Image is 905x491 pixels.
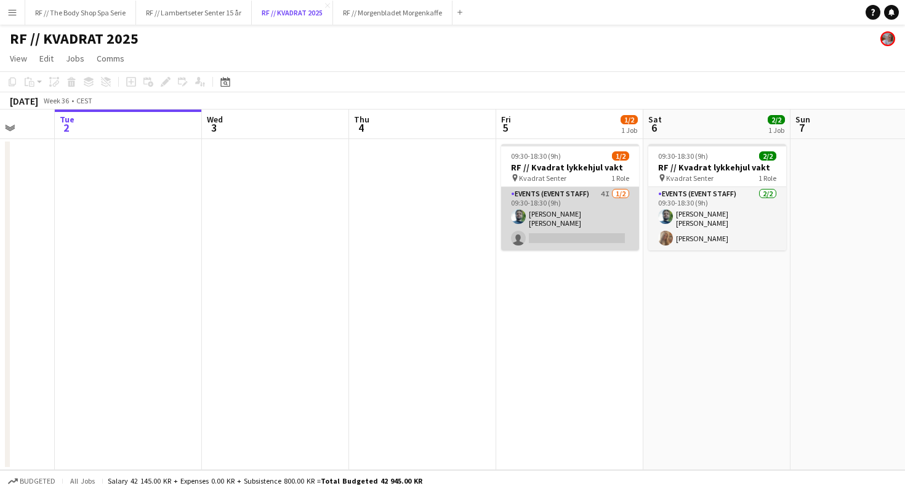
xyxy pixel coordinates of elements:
span: 2/2 [759,151,776,161]
span: 6 [646,121,662,135]
span: 1/2 [621,115,638,124]
div: 1 Job [621,126,637,135]
app-user-avatar: Tina Raugstad [880,31,895,46]
span: Wed [207,114,223,125]
a: Jobs [61,50,89,66]
span: 09:30-18:30 (9h) [511,151,561,161]
app-card-role: Events (Event Staff)2/209:30-18:30 (9h)[PERSON_NAME] [PERSON_NAME][PERSON_NAME] [648,187,786,250]
span: View [10,53,27,64]
span: 1 Role [611,174,629,183]
button: Budgeted [6,474,57,488]
span: Fri [501,114,511,125]
span: 2 [58,121,74,135]
span: Sat [648,114,662,125]
span: 5 [499,121,511,135]
div: 1 Job [768,126,784,135]
span: 1 Role [758,174,776,183]
h1: RF // KVADRAT 2025 [10,30,139,48]
button: RF // KVADRAT 2025 [252,1,333,25]
span: Sun [795,114,810,125]
span: Budgeted [20,477,55,485]
span: Total Budgeted 42 945.00 KR [321,476,422,485]
span: 09:30-18:30 (9h) [658,151,708,161]
span: Comms [97,53,124,64]
app-card-role: Events (Event Staff)4I1/209:30-18:30 (9h)[PERSON_NAME] [PERSON_NAME] [501,187,639,250]
button: RF // Morgenbladet Morgenkaffe [333,1,452,25]
a: Edit [34,50,58,66]
span: Thu [354,114,369,125]
span: Week 36 [41,96,71,105]
button: RF // The Body Shop Spa Serie [25,1,136,25]
div: Salary 42 145.00 KR + Expenses 0.00 KR + Subsistence 800.00 KR = [108,476,422,485]
h3: RF // Kvadrat lykkehjul vakt [648,162,786,173]
app-job-card: 09:30-18:30 (9h)2/2RF // Kvadrat lykkehjul vakt Kvadrat Senter1 RoleEvents (Event Staff)2/209:30-... [648,144,786,250]
a: View [5,50,32,66]
span: 1/2 [612,151,629,161]
span: 3 [205,121,223,135]
div: [DATE] [10,95,38,107]
span: 7 [794,121,810,135]
a: Comms [92,50,129,66]
app-job-card: 09:30-18:30 (9h)1/2RF // Kvadrat lykkehjul vakt Kvadrat Senter1 RoleEvents (Event Staff)4I1/209:3... [501,144,639,250]
span: Jobs [66,53,84,64]
div: CEST [76,96,92,105]
span: 2/2 [768,115,785,124]
span: Edit [39,53,54,64]
h3: RF // Kvadrat lykkehjul vakt [501,162,639,173]
button: RF // Lambertseter Senter 15 år [136,1,252,25]
span: Kvadrat Senter [666,174,714,183]
span: All jobs [68,476,97,485]
span: Tue [60,114,74,125]
span: 4 [352,121,369,135]
span: Kvadrat Senter [519,174,566,183]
